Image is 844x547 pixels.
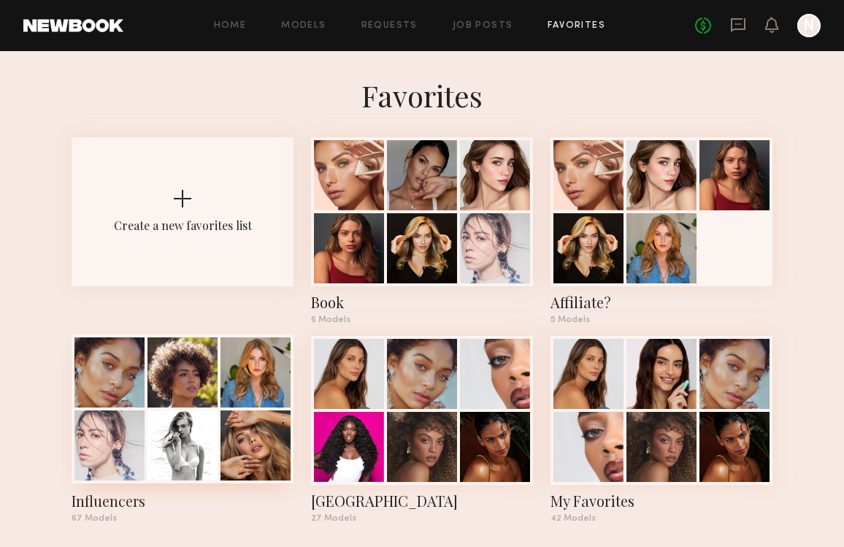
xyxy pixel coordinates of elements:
[311,514,533,523] div: 27 Models
[311,137,533,324] a: Book6 Models
[311,292,533,313] div: Book
[550,514,772,523] div: 42 Models
[550,137,772,324] a: Affiliate?5 Models
[72,491,294,511] div: Influencers
[72,514,294,523] div: 67 Models
[550,336,772,523] a: My Favorites42 Models
[548,21,605,31] a: Favorites
[361,21,418,31] a: Requests
[550,292,772,313] div: Affiliate?
[281,21,326,31] a: Models
[550,315,772,324] div: 5 Models
[214,21,247,31] a: Home
[72,137,294,336] button: Create a new favorites list
[311,491,533,511] div: Los Angeles
[311,336,533,523] a: [GEOGRAPHIC_DATA]27 Models
[72,336,294,523] a: Influencers67 Models
[453,21,513,31] a: Job Posts
[311,315,533,324] div: 6 Models
[114,218,252,233] div: Create a new favorites list
[550,491,772,511] div: My Favorites
[797,14,821,37] a: N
